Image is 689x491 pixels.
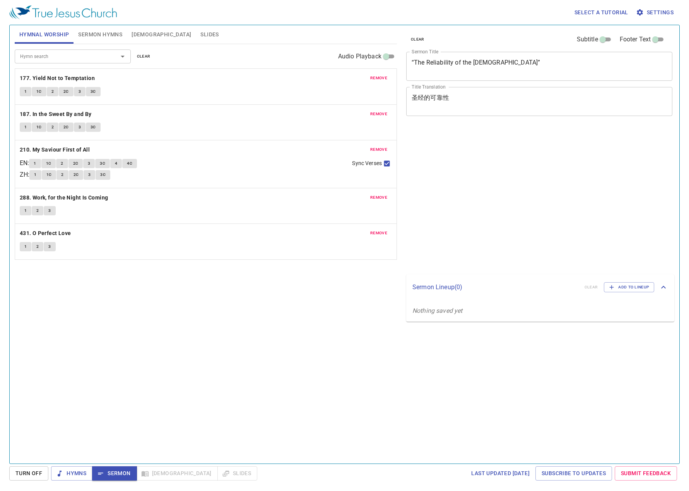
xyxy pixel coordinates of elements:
button: 1C [41,159,56,168]
button: 3C [96,170,110,179]
button: 1 [29,159,41,168]
p: Sermon Lineup ( 0 ) [412,283,578,292]
textarea: 圣经的可靠性 [412,94,667,109]
button: remove [366,193,392,202]
span: 1C [36,124,42,131]
button: 2C [59,87,74,96]
span: remove [370,230,387,237]
span: 4 [115,160,117,167]
iframe: from-child [403,124,620,271]
span: 3 [79,88,81,95]
span: 3 [48,207,51,214]
span: 4C [127,160,132,167]
img: True Jesus Church [9,5,117,19]
button: 1 [20,206,31,215]
span: 1C [46,171,52,178]
span: Add to Lineup [609,284,649,291]
span: 1 [24,88,27,95]
span: Hymns [57,469,86,478]
span: 1 [34,171,36,178]
button: 3 [44,206,55,215]
span: 2C [63,124,69,131]
button: 177. Yield Not to Temptation [20,73,96,83]
span: 2 [61,160,63,167]
button: 3 [74,87,85,96]
button: remove [366,228,392,238]
span: remove [370,146,387,153]
span: Last updated [DATE] [471,469,530,478]
span: 2C [63,88,69,95]
button: Sermon [92,466,137,481]
button: 1 [20,123,31,132]
button: 3C [86,123,101,132]
span: remove [370,111,387,118]
span: 1 [34,160,36,167]
span: remove [370,75,387,82]
span: 3 [88,171,91,178]
span: Subtitle [577,35,598,44]
span: 2C [74,171,79,178]
button: 187. In the Sweet By and By [20,109,93,119]
span: 1 [24,207,27,214]
button: 2 [47,123,58,132]
span: 1C [36,88,42,95]
b: 177. Yield Not to Temptation [20,73,95,83]
button: 4C [122,159,137,168]
div: Sermon Lineup(0)clearAdd to Lineup [406,274,674,300]
span: 2C [73,160,79,167]
span: 2 [61,171,63,178]
span: Sync Verses [352,159,381,167]
button: 3 [84,170,95,179]
button: 288. Work, for the Night Is Coming [20,193,109,203]
a: Submit Feedback [615,466,677,481]
button: 2C [69,170,84,179]
span: remove [370,194,387,201]
button: Add to Lineup [604,282,654,292]
span: 1 [24,124,27,131]
span: 3C [100,171,106,178]
button: 1 [29,170,41,179]
button: 2 [32,242,43,251]
span: Turn Off [15,469,42,478]
button: Turn Off [9,466,48,481]
b: 210. My Saviour First of All [20,145,90,155]
span: [DEMOGRAPHIC_DATA] [132,30,191,39]
span: Settings [638,8,674,17]
b: 431. O Perfect Love [20,228,71,238]
button: clear [406,35,429,44]
button: Open [117,51,128,62]
span: 3C [100,160,105,167]
span: 3 [48,243,51,250]
button: Select a tutorial [571,5,631,20]
button: 3 [83,159,95,168]
a: Subscribe to Updates [535,466,612,481]
b: 187. In the Sweet By and By [20,109,92,119]
span: 2 [51,124,54,131]
span: Sermon Hymns [78,30,122,39]
button: 1 [20,242,31,251]
button: 210. My Saviour First of All [20,145,91,155]
p: EN : [20,159,29,168]
span: clear [411,36,424,43]
button: 3C [86,87,101,96]
span: Slides [200,30,219,39]
span: 2 [51,88,54,95]
p: ZH : [20,170,29,179]
span: 3 [88,160,90,167]
button: 1 [20,87,31,96]
a: Last updated [DATE] [468,466,533,481]
span: 2 [36,207,39,214]
button: clear [132,52,155,61]
span: Footer Text [620,35,651,44]
span: Subscribe to Updates [542,469,606,478]
button: 1C [32,123,46,132]
span: 1 [24,243,27,250]
button: 2C [68,159,83,168]
span: clear [137,53,150,60]
button: 3 [74,123,85,132]
span: 3 [79,124,81,131]
button: Settings [634,5,677,20]
button: remove [366,145,392,154]
i: Nothing saved yet [412,307,463,314]
button: 4 [110,159,122,168]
